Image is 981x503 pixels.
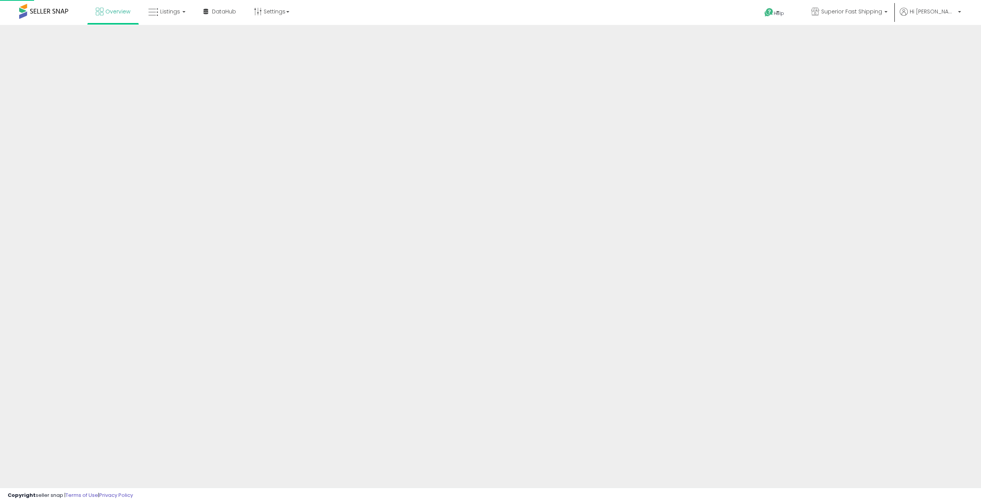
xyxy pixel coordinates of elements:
[821,8,882,15] span: Superior Fast Shipping
[105,8,130,15] span: Overview
[900,8,961,25] a: Hi [PERSON_NAME]
[910,8,956,15] span: Hi [PERSON_NAME]
[774,10,784,16] span: Help
[758,2,799,25] a: Help
[764,8,774,17] i: Get Help
[160,8,180,15] span: Listings
[212,8,236,15] span: DataHub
